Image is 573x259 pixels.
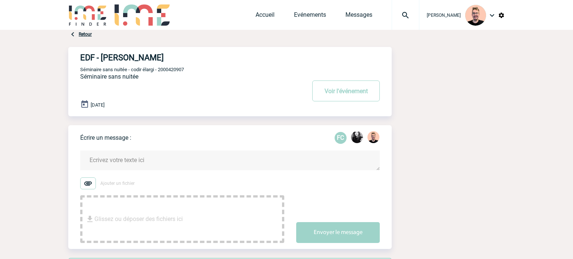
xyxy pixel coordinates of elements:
p: FC [335,132,347,144]
img: 129741-1.png [465,5,486,26]
span: [DATE] [91,102,104,108]
img: 115442-0.PNG [351,131,363,143]
h4: EDF - [PERSON_NAME] [80,53,284,62]
span: Séminaire sans nuitée - codir élargi - 2000420907 [80,67,184,72]
img: 129741-1.png [367,131,379,143]
img: IME-Finder [68,4,107,26]
img: file_download.svg [85,215,94,224]
span: Glissez ou déposer des fichiers ici [94,200,183,238]
div: Stefan MILADINOVIC [367,131,379,145]
a: Messages [345,11,372,22]
div: Ahlam CHERIF [351,131,363,145]
button: Envoyer le message [296,222,380,243]
a: Accueil [256,11,275,22]
a: Retour [79,32,92,37]
div: Florence CORTOT [335,132,347,144]
span: Ajouter un fichier [100,181,135,186]
button: Voir l'événement [312,80,380,101]
a: Evénements [294,11,326,22]
span: [PERSON_NAME] [427,13,461,18]
p: Écrire un message : [80,134,131,141]
span: Séminaire sans nuitée [80,73,138,80]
